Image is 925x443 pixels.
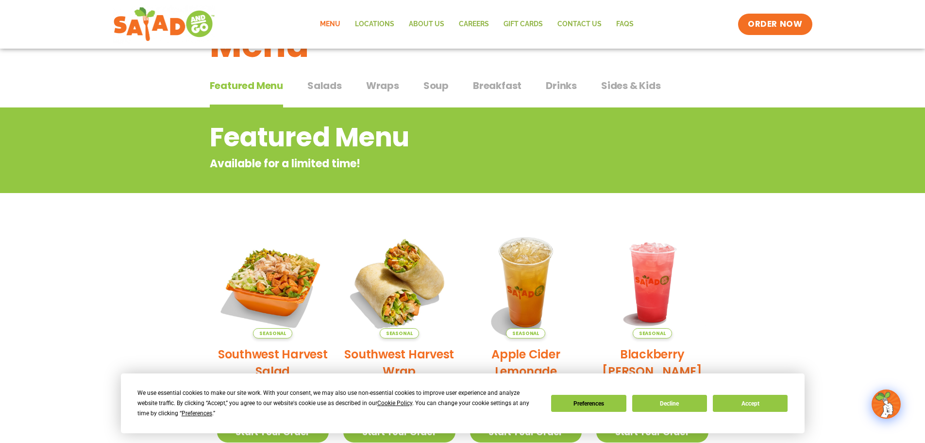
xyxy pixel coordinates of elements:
[307,78,342,93] span: Salads
[713,395,788,412] button: Accept
[423,78,449,93] span: Soup
[550,13,609,35] a: Contact Us
[873,390,900,418] img: wpChatIcon
[546,78,577,93] span: Drinks
[601,78,661,93] span: Sides & Kids
[343,346,455,380] h2: Southwest Harvest Wrap
[253,328,292,338] span: Seasonal
[452,13,496,35] a: Careers
[633,328,672,338] span: Seasonal
[496,13,550,35] a: GIFT CARDS
[748,18,802,30] span: ORDER NOW
[348,13,402,35] a: Locations
[632,395,707,412] button: Decline
[113,5,216,44] img: new-SAG-logo-768×292
[470,346,582,380] h2: Apple Cider Lemonade
[366,78,399,93] span: Wraps
[210,78,283,93] span: Featured Menu
[473,78,521,93] span: Breakfast
[137,388,539,419] div: We use essential cookies to make our site work. With your consent, we may also use non-essential ...
[313,13,348,35] a: Menu
[217,226,329,338] img: Product photo for Southwest Harvest Salad
[596,346,708,397] h2: Blackberry [PERSON_NAME] Lemonade
[609,13,641,35] a: FAQs
[596,226,708,338] img: Product photo for Blackberry Bramble Lemonade
[313,13,641,35] nav: Menu
[217,346,329,380] h2: Southwest Harvest Salad
[210,118,638,157] h2: Featured Menu
[470,226,582,338] img: Product photo for Apple Cider Lemonade
[738,14,812,35] a: ORDER NOW
[377,400,412,407] span: Cookie Policy
[343,226,455,338] img: Product photo for Southwest Harvest Wrap
[402,13,452,35] a: About Us
[182,410,212,417] span: Preferences
[506,328,545,338] span: Seasonal
[210,75,716,108] div: Tabbed content
[121,373,805,433] div: Cookie Consent Prompt
[210,156,638,172] p: Available for a limited time!
[551,395,626,412] button: Preferences
[380,328,419,338] span: Seasonal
